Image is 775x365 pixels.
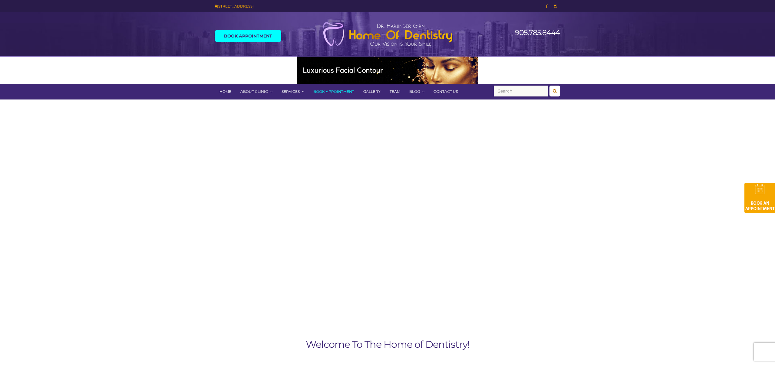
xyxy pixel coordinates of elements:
a: Services [277,84,309,99]
a: Book Appointment [215,30,281,42]
div: [STREET_ADDRESS] [215,3,383,9]
a: Contact Us [429,84,463,99]
a: Gallery [359,84,385,99]
h1: Welcome To The Home of Dentistry! [215,338,560,350]
img: book-an-appointment-hod-gld.png [744,183,775,213]
a: Team [385,84,405,99]
a: Book Appointment [309,84,359,99]
img: Home of Dentistry [319,22,456,47]
a: 905.785.8444 [515,28,560,37]
a: About Clinic [236,84,277,99]
a: Home [215,84,236,99]
input: Search [494,86,548,96]
a: Blog [405,84,429,99]
img: Medspa-Banner-Virtual-Consultation-2-1.gif [297,57,478,84]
